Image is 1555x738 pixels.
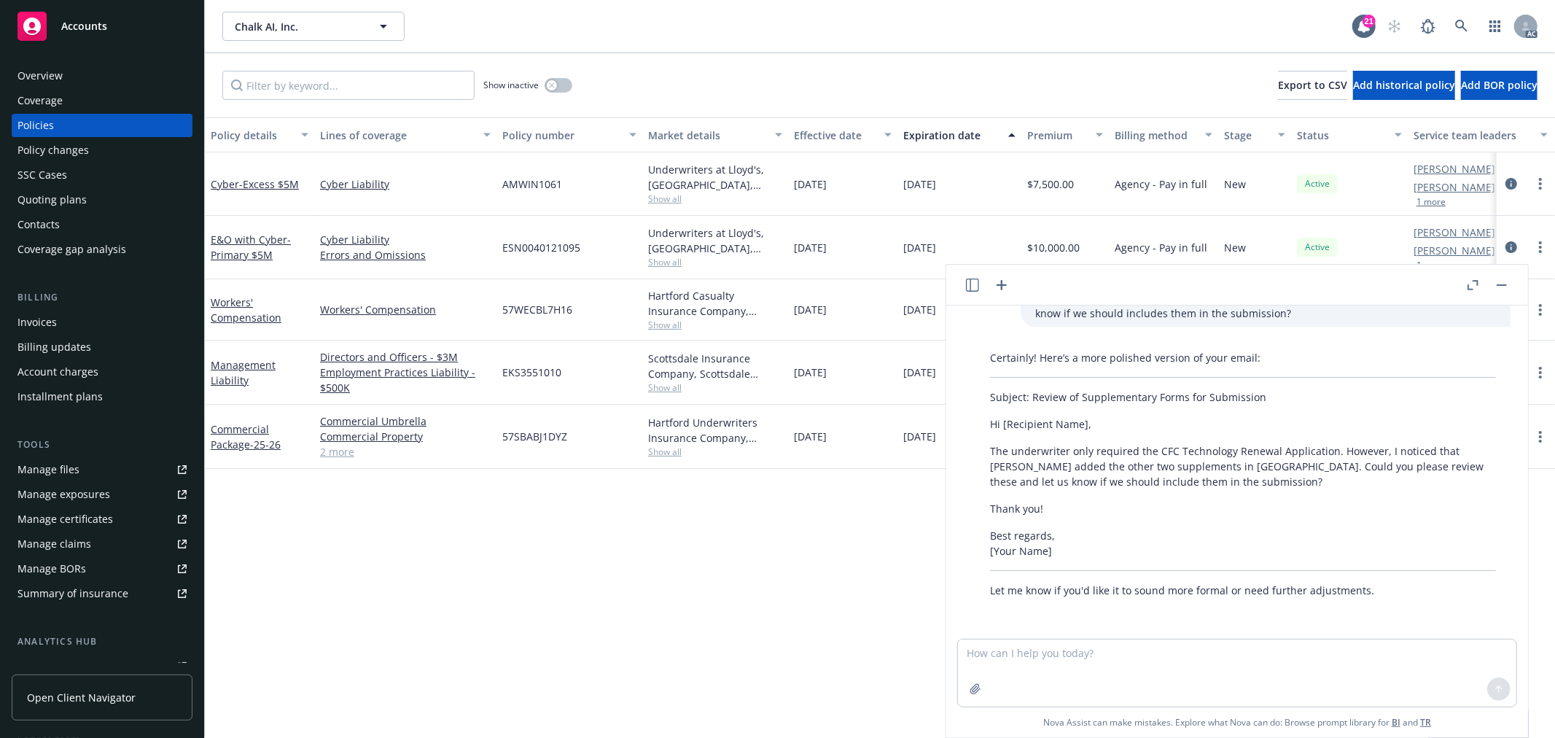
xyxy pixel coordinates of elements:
[990,389,1496,405] p: Subject: Review of Supplementary Forms for Submission
[12,360,192,384] a: Account charges
[903,302,936,317] span: [DATE]
[990,528,1496,559] p: Best regards, [Your Name]
[12,213,192,236] a: Contacts
[1414,161,1495,176] a: [PERSON_NAME]
[211,233,291,262] a: E&O with Cyber
[903,128,999,143] div: Expiration date
[17,557,86,580] div: Manage BORs
[1224,176,1246,192] span: New
[794,429,827,444] span: [DATE]
[12,163,192,187] a: SSC Cases
[502,128,620,143] div: Policy number
[1109,117,1218,152] button: Billing method
[27,690,136,705] span: Open Client Navigator
[648,193,782,205] span: Show all
[990,443,1496,489] p: The underwriter only required the CFC Technology Renewal Application. However, I noticed that [PE...
[250,438,281,451] span: - 25-26
[1027,176,1074,192] span: $7,500.00
[17,311,57,334] div: Invoices
[648,288,782,319] div: Hartford Casualty Insurance Company, Hartford Insurance Group
[1115,128,1196,143] div: Billing method
[794,240,827,255] span: [DATE]
[1461,78,1538,92] span: Add BOR policy
[990,350,1496,365] p: Certainly! Here’s a more polished version of your email:
[1363,15,1376,28] div: 21
[12,483,192,506] a: Manage exposures
[1115,176,1207,192] span: Agency - Pay in full
[1278,71,1347,100] button: Export to CSV
[990,501,1496,516] p: Thank you!
[1532,428,1549,446] a: more
[1043,707,1431,737] span: Nova Assist can make mistakes. Explore what Nova can do: Browse prompt library for and
[642,117,788,152] button: Market details
[1353,71,1455,100] button: Add historical policy
[1353,78,1455,92] span: Add historical policy
[1414,179,1495,195] a: [PERSON_NAME]
[12,582,192,605] a: Summary of insurance
[648,415,782,446] div: Hartford Underwriters Insurance Company, Hartford Insurance Group
[1224,128,1269,143] div: Stage
[1278,78,1347,92] span: Export to CSV
[648,162,782,193] div: Underwriters at Lloyd's, [GEOGRAPHIC_DATA], Lloyd's of [GEOGRAPHIC_DATA], [PERSON_NAME] Managing ...
[794,176,827,192] span: [DATE]
[12,634,192,649] div: Analytics hub
[17,139,89,162] div: Policy changes
[1416,198,1446,206] button: 1 more
[1503,238,1520,256] a: circleInformation
[12,139,192,162] a: Policy changes
[794,128,876,143] div: Effective date
[12,385,192,408] a: Installment plans
[17,483,110,506] div: Manage exposures
[502,240,580,255] span: ESN0040121095
[1414,243,1495,258] a: [PERSON_NAME]
[1503,175,1520,193] a: circleInformation
[903,365,936,380] span: [DATE]
[17,163,67,187] div: SSC Cases
[320,176,491,192] a: Cyber Liability
[12,290,192,305] div: Billing
[320,413,491,429] a: Commercial Umbrella
[648,446,782,458] span: Show all
[320,429,491,444] a: Commercial Property
[1414,12,1443,41] a: Report a Bug
[794,365,827,380] span: [DATE]
[648,351,782,381] div: Scottsdale Insurance Company, Scottsdale Insurance Company (Nationwide), E-Risk Services, RT Spec...
[211,358,276,387] a: Management Liability
[990,583,1496,598] p: Let me know if you'd like it to sound more formal or need further adjustments.
[648,225,782,256] div: Underwriters at Lloyd's, [GEOGRAPHIC_DATA], [PERSON_NAME] of London, CFC Underwriting, Amwins
[1297,128,1386,143] div: Status
[17,238,126,261] div: Coverage gap analysis
[12,532,192,556] a: Manage claims
[205,117,314,152] button: Policy details
[12,188,192,211] a: Quoting plans
[12,508,192,531] a: Manage certificates
[1461,71,1538,100] button: Add BOR policy
[12,311,192,334] a: Invoices
[320,365,491,395] a: Employment Practices Liability - $500K
[17,188,87,211] div: Quoting plans
[320,302,491,317] a: Workers' Compensation
[502,176,562,192] span: AMWIN1061
[320,232,491,247] a: Cyber Liability
[222,71,475,100] input: Filter by keyword...
[903,429,936,444] span: [DATE]
[235,19,361,34] span: Chalk AI, Inc.
[496,117,642,152] button: Policy number
[1420,716,1431,729] a: TR
[222,12,405,41] button: Chalk AI, Inc.
[12,557,192,580] a: Manage BORs
[211,422,281,451] a: Commercial Package
[17,213,60,236] div: Contacts
[502,365,561,380] span: EKS3551010
[211,177,299,191] a: Cyber
[1291,117,1408,152] button: Status
[12,6,192,47] a: Accounts
[17,458,79,481] div: Manage files
[211,295,281,325] a: Workers' Compensation
[17,64,63,88] div: Overview
[1414,225,1495,240] a: [PERSON_NAME]
[1481,12,1510,41] a: Switch app
[648,319,782,331] span: Show all
[1392,716,1400,729] a: BI
[903,240,936,255] span: [DATE]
